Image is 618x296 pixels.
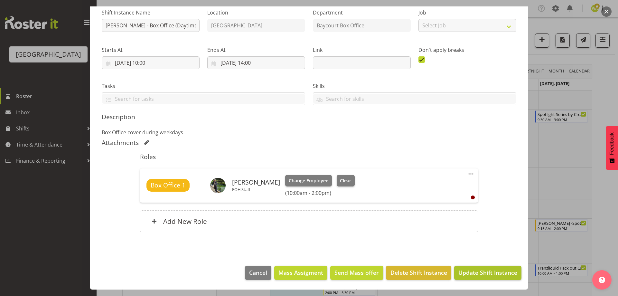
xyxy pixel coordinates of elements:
label: Location [207,9,305,16]
span: Send Mass offer [334,268,379,277]
button: Change Employee [285,175,332,186]
span: Cancel [249,268,267,277]
p: Box Office cover during weekdays [102,129,516,136]
label: Tasks [102,82,305,90]
label: Skills [313,82,516,90]
button: Delete Shift Instance [386,266,451,280]
input: Shift Instance Name [102,19,200,32]
h5: Attachments [102,139,139,147]
button: Cancel [245,266,271,280]
p: FOH Staff [232,187,280,192]
label: Starts At [102,46,200,54]
div: User is clocked out [471,196,475,199]
h6: (10:00am - 2:00pm) [285,190,355,196]
h5: Description [102,113,516,121]
span: Mass Assigment [278,268,323,277]
label: Ends At [207,46,305,54]
button: Send Mass offer [330,266,383,280]
label: Job [418,9,516,16]
span: Clear [340,177,351,184]
span: Update Shift Instance [458,268,517,277]
img: renee-hewittc44e905c050b5abf42b966e9eee8c321.png [210,178,226,193]
button: Mass Assigment [274,266,327,280]
label: Don't apply breaks [418,46,516,54]
input: Click to select... [207,56,305,69]
h6: [PERSON_NAME] [232,179,280,186]
button: Clear [337,175,355,186]
span: Feedback [609,132,615,155]
input: Click to select... [102,56,200,69]
span: Change Employee [289,177,328,184]
button: Feedback - Show survey [606,126,618,170]
label: Department [313,9,411,16]
label: Shift Instance Name [102,9,200,16]
input: Search for tasks [102,94,305,104]
span: Box Office 1 [151,181,185,190]
h6: Add New Role [163,217,207,225]
h5: Roles [140,153,478,161]
label: Link [313,46,411,54]
img: help-xxl-2.png [599,277,605,283]
input: Search for skills [313,94,516,104]
button: Update Shift Instance [454,266,521,280]
span: Delete Shift Instance [390,268,447,277]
